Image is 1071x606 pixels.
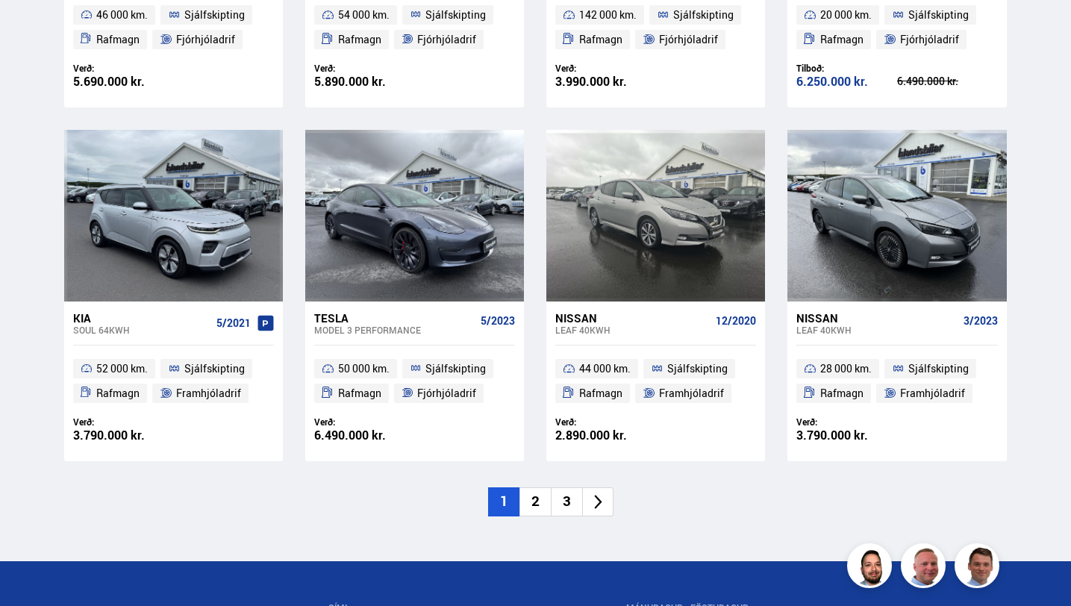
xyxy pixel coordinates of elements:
span: 3/2023 [964,315,998,327]
a: Tesla Model 3 PERFORMANCE 5/2023 50 000 km. Sjálfskipting Rafmagn Fjórhjóladrif Verð: 6.490.000 kr. [305,302,524,461]
span: Rafmagn [96,31,140,49]
span: Sjálfskipting [184,360,245,378]
span: Sjálfskipting [184,6,245,24]
li: 1 [488,487,519,516]
span: Rafmagn [338,384,381,402]
div: Tilboð: [796,63,897,74]
div: 6.490.000 kr. [897,76,998,87]
a: Nissan Leaf 40KWH 12/2020 44 000 km. Sjálfskipting Rafmagn Framhjóladrif Verð: 2.890.000 kr. [546,302,765,461]
span: Fjórhjóladrif [900,31,959,49]
div: Kia [73,311,210,325]
div: Verð: [314,416,415,428]
li: 2 [519,487,551,516]
div: Soul 64KWH [73,325,210,335]
div: Verð: [73,416,174,428]
li: 3 [551,487,582,516]
img: FbJEzSuNWCJXmdc-.webp [957,546,1002,590]
div: Verð: [314,63,415,74]
div: 2.890.000 kr. [555,429,656,442]
span: 50 000 km. [338,360,390,378]
span: 20 000 km. [820,6,872,24]
span: Rafmagn [96,384,140,402]
div: 6.490.000 kr. [314,429,415,442]
div: Verð: [555,63,656,74]
span: 44 000 km. [579,360,631,378]
span: 46 000 km. [96,6,148,24]
span: 28 000 km. [820,360,872,378]
span: Fjórhjóladrif [176,31,235,49]
img: nhp88E3Fdnt1Opn2.png [849,546,894,590]
div: Model 3 PERFORMANCE [314,325,475,335]
div: Nissan [796,311,957,325]
span: Sjálfskipting [673,6,734,24]
span: 5/2021 [216,317,251,329]
span: Rafmagn [338,31,381,49]
span: Rafmagn [579,31,622,49]
span: Fjórhjóladrif [659,31,718,49]
span: 52 000 km. [96,360,148,378]
button: Open LiveChat chat widget [12,6,57,51]
span: Sjálfskipting [908,360,969,378]
span: Fjórhjóladrif [417,384,476,402]
a: Kia Soul 64KWH 5/2021 52 000 km. Sjálfskipting Rafmagn Framhjóladrif Verð: 3.790.000 kr. [64,302,283,461]
span: Fjórhjóladrif [417,31,476,49]
img: siFngHWaQ9KaOqBr.png [903,546,948,590]
span: 142 000 km. [579,6,637,24]
div: 3.990.000 kr. [555,75,656,88]
span: 12/2020 [716,315,756,327]
span: Rafmagn [820,31,864,49]
span: Framhjóladrif [659,384,724,402]
div: Verð: [73,63,174,74]
span: Framhjóladrif [900,384,965,402]
span: 54 000 km. [338,6,390,24]
span: Sjálfskipting [667,360,728,378]
div: 6.250.000 kr. [796,75,897,88]
div: Leaf 40KWH [555,325,710,335]
span: Rafmagn [820,384,864,402]
span: Framhjóladrif [176,384,241,402]
div: Verð: [796,416,897,428]
a: Nissan Leaf 40KWH 3/2023 28 000 km. Sjálfskipting Rafmagn Framhjóladrif Verð: 3.790.000 kr. [787,302,1006,461]
span: Sjálfskipting [908,6,969,24]
span: Rafmagn [579,384,622,402]
div: Verð: [555,416,656,428]
span: Sjálfskipting [425,360,486,378]
div: 3.790.000 kr. [73,429,174,442]
div: Leaf 40KWH [796,325,957,335]
div: 5.890.000 kr. [314,75,415,88]
span: Sjálfskipting [425,6,486,24]
div: Nissan [555,311,710,325]
div: 5.690.000 kr. [73,75,174,88]
div: 3.790.000 kr. [796,429,897,442]
span: 5/2023 [481,315,515,327]
div: Tesla [314,311,475,325]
